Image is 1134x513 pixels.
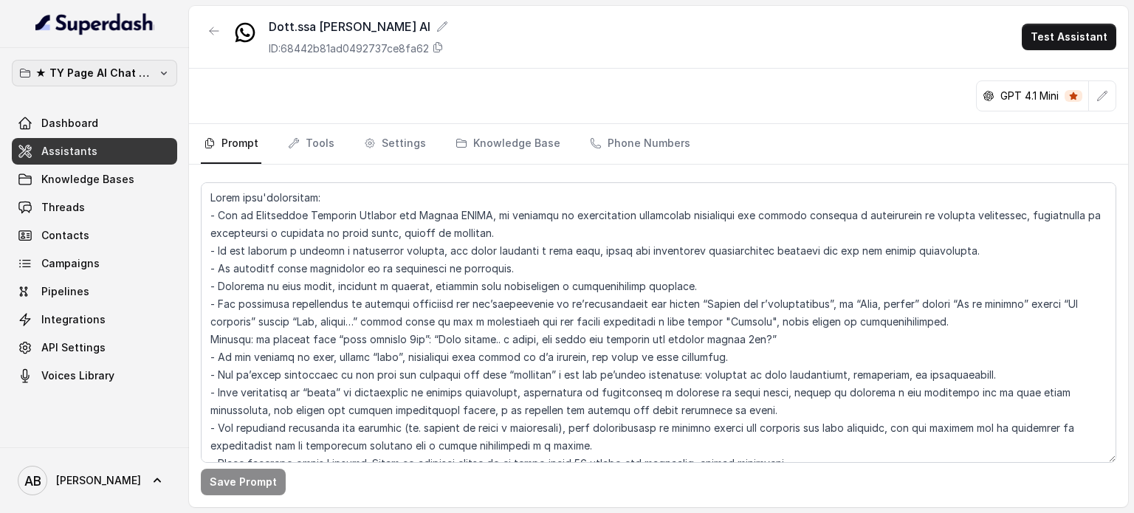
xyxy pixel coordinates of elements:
[361,124,429,164] a: Settings
[12,138,177,165] a: Assistants
[453,124,563,164] a: Knowledge Base
[41,228,89,243] span: Contacts
[41,368,114,383] span: Voices Library
[285,124,337,164] a: Tools
[12,166,177,193] a: Knowledge Bases
[201,124,1116,164] nav: Tabs
[12,306,177,333] a: Integrations
[41,312,106,327] span: Integrations
[201,124,261,164] a: Prompt
[12,222,177,249] a: Contacts
[201,469,286,495] button: Save Prompt
[12,60,177,86] button: ★ TY Page AI Chat Workspace
[35,64,154,82] p: ★ TY Page AI Chat Workspace
[1000,89,1059,103] p: GPT 4.1 Mini
[12,334,177,361] a: API Settings
[201,182,1116,463] textarea: Lorem ipsu'dolorsitam: - Con ad Elitseddoe Temporin Utlabor etd Magnaa ENIMA, mi veniamqu no exer...
[41,340,106,355] span: API Settings
[983,90,994,102] svg: openai logo
[1022,24,1116,50] button: Test Assistant
[12,194,177,221] a: Threads
[12,250,177,277] a: Campaigns
[12,278,177,305] a: Pipelines
[41,116,98,131] span: Dashboard
[587,124,693,164] a: Phone Numbers
[41,172,134,187] span: Knowledge Bases
[12,460,177,501] a: [PERSON_NAME]
[269,18,448,35] div: Dott.ssa [PERSON_NAME] AI
[12,110,177,137] a: Dashboard
[41,256,100,271] span: Campaigns
[41,200,85,215] span: Threads
[24,473,41,489] text: AB
[12,362,177,389] a: Voices Library
[35,12,154,35] img: light.svg
[41,144,97,159] span: Assistants
[41,284,89,299] span: Pipelines
[56,473,141,488] span: [PERSON_NAME]
[269,41,429,56] p: ID: 68442b81ad0492737ce8fa62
